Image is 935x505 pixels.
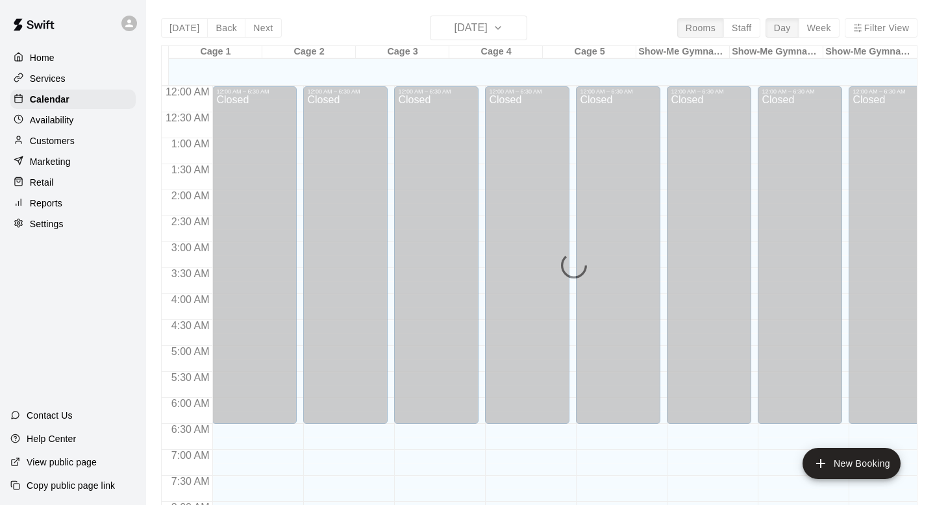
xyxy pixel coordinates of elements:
[168,294,213,305] span: 4:00 AM
[671,95,747,428] div: Closed
[168,476,213,487] span: 7:30 AM
[580,95,656,428] div: Closed
[10,69,136,88] a: Services
[216,88,293,95] div: 12:00 AM – 6:30 AM
[168,268,213,279] span: 3:30 AM
[162,86,213,97] span: 12:00 AM
[168,424,213,435] span: 6:30 AM
[168,450,213,461] span: 7:00 AM
[30,176,54,189] p: Retail
[10,131,136,151] a: Customers
[262,46,356,58] div: Cage 2
[10,90,136,109] a: Calendar
[10,110,136,130] a: Availability
[307,88,384,95] div: 12:00 AM – 6:30 AM
[10,173,136,192] a: Retail
[398,95,475,428] div: Closed
[168,190,213,201] span: 2:00 AM
[30,134,75,147] p: Customers
[168,138,213,149] span: 1:00 AM
[853,95,929,428] div: Closed
[667,86,751,424] div: 12:00 AM – 6:30 AM: Closed
[30,51,55,64] p: Home
[394,86,479,424] div: 12:00 AM – 6:30 AM: Closed
[823,46,917,58] div: Show-Me Gymnastics Cage 3
[849,86,933,424] div: 12:00 AM – 6:30 AM: Closed
[10,193,136,213] a: Reports
[168,242,213,253] span: 3:00 AM
[27,456,97,469] p: View public page
[730,46,823,58] div: Show-Me Gymnastics Cage 2
[169,46,262,58] div: Cage 1
[543,46,636,58] div: Cage 5
[216,95,293,428] div: Closed
[30,155,71,168] p: Marketing
[168,398,213,409] span: 6:00 AM
[10,214,136,234] a: Settings
[671,88,747,95] div: 12:00 AM – 6:30 AM
[853,88,929,95] div: 12:00 AM – 6:30 AM
[27,409,73,422] p: Contact Us
[162,112,213,123] span: 12:30 AM
[30,72,66,85] p: Services
[27,479,115,492] p: Copy public page link
[30,197,62,210] p: Reports
[307,95,384,428] div: Closed
[356,46,449,58] div: Cage 3
[30,93,69,106] p: Calendar
[10,152,136,171] a: Marketing
[803,448,901,479] button: add
[449,46,543,58] div: Cage 4
[580,88,656,95] div: 12:00 AM – 6:30 AM
[762,88,838,95] div: 12:00 AM – 6:30 AM
[303,86,388,424] div: 12:00 AM – 6:30 AM: Closed
[168,320,213,331] span: 4:30 AM
[168,216,213,227] span: 2:30 AM
[758,86,842,424] div: 12:00 AM – 6:30 AM: Closed
[168,346,213,357] span: 5:00 AM
[27,432,76,445] p: Help Center
[10,48,136,68] a: Home
[636,46,730,58] div: Show-Me Gymnastics Cage 1
[576,86,660,424] div: 12:00 AM – 6:30 AM: Closed
[489,95,566,428] div: Closed
[212,86,297,424] div: 12:00 AM – 6:30 AM: Closed
[485,86,569,424] div: 12:00 AM – 6:30 AM: Closed
[762,95,838,428] div: Closed
[398,88,475,95] div: 12:00 AM – 6:30 AM
[30,114,74,127] p: Availability
[168,164,213,175] span: 1:30 AM
[489,88,566,95] div: 12:00 AM – 6:30 AM
[168,372,213,383] span: 5:30 AM
[30,217,64,230] p: Settings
